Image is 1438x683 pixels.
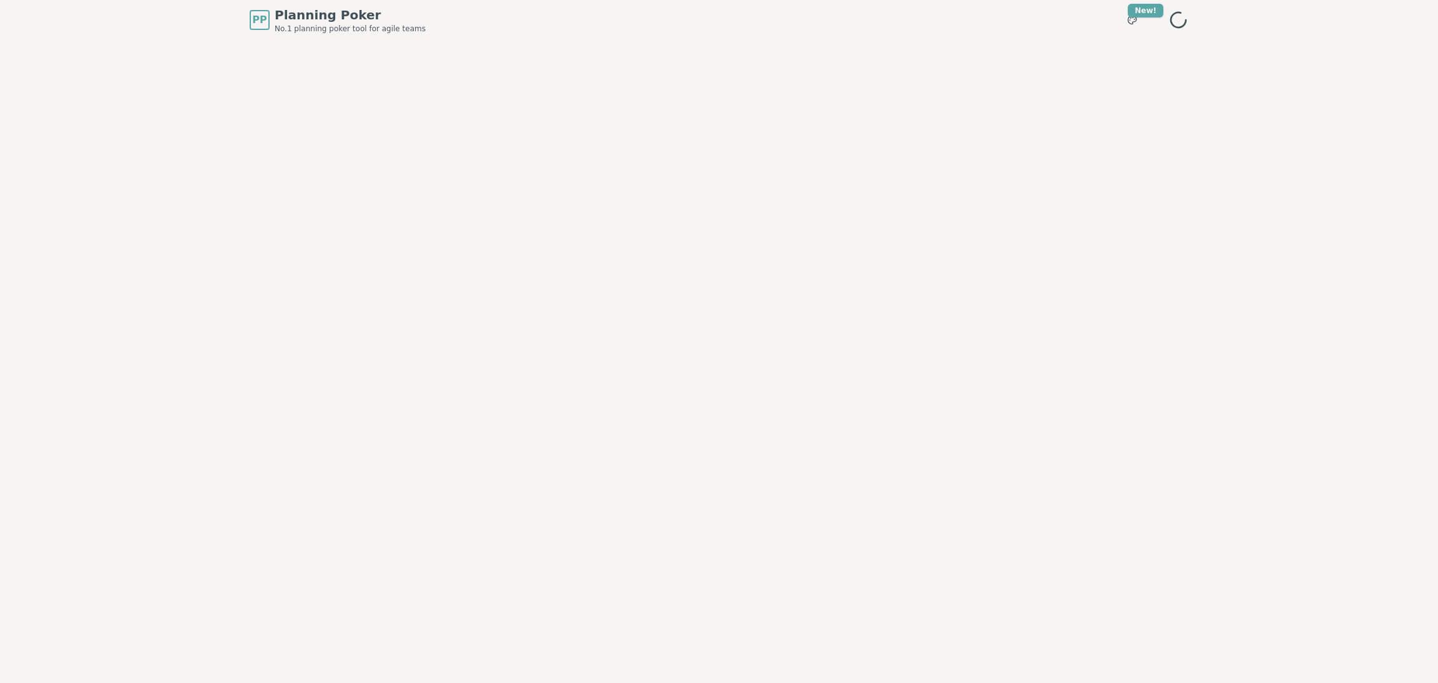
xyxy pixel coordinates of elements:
span: PP [252,12,267,27]
a: PPPlanning PokerNo.1 planning poker tool for agile teams [250,6,426,34]
button: New! [1121,9,1143,31]
span: No.1 planning poker tool for agile teams [275,24,426,34]
div: New! [1128,4,1163,17]
span: Planning Poker [275,6,426,24]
